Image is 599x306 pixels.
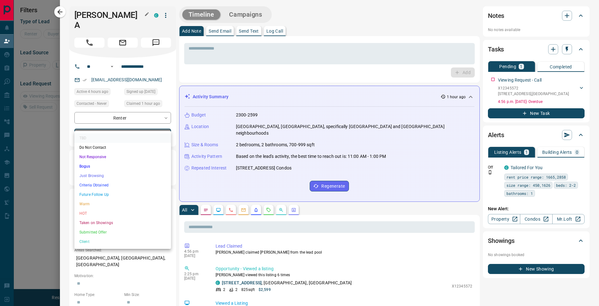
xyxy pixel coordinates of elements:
li: Future Follow Up [74,190,171,199]
li: Do Not Contact [74,143,171,152]
li: Criteria Obtained [74,180,171,190]
li: Just Browsing [74,171,171,180]
li: Not Responsive [74,152,171,162]
li: HOT [74,209,171,218]
li: Client [74,237,171,246]
li: Warm [74,199,171,209]
li: Submitted Offer [74,228,171,237]
li: Bogus [74,162,171,171]
li: Taken on Showings [74,218,171,228]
